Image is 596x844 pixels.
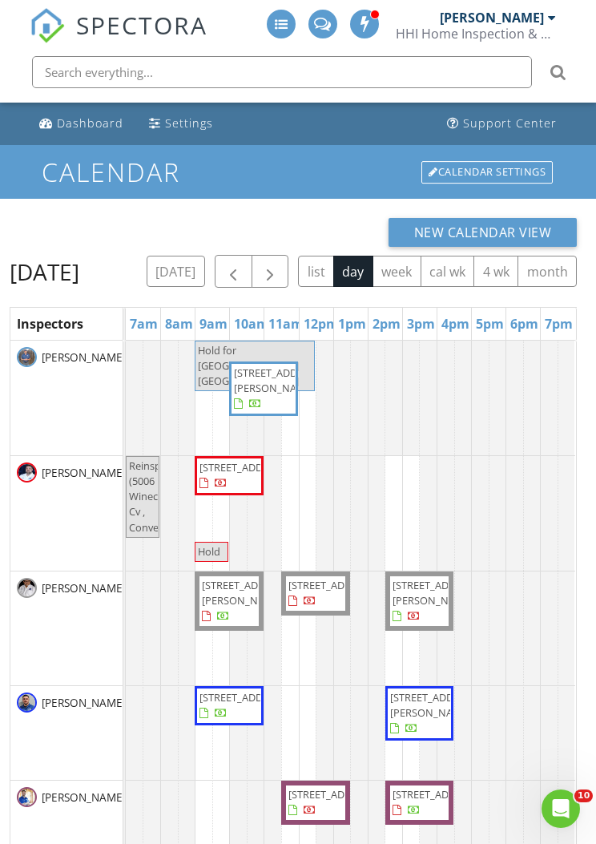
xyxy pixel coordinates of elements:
span: [STREET_ADDRESS] [288,578,378,592]
a: Support Center [441,109,563,139]
span: [STREET_ADDRESS][PERSON_NAME] [202,578,292,608]
span: [STREET_ADDRESS][PERSON_NAME] [390,690,480,720]
a: SPECTORA [30,22,207,55]
span: SPECTORA [76,8,207,42]
iframe: Intercom live chat [542,789,580,828]
div: Settings [165,115,213,131]
h1: Calendar [42,158,555,186]
div: [PERSON_NAME] [440,10,544,26]
img: The Best Home Inspection Software - Spectora [30,8,65,43]
a: 12pm [300,311,343,337]
a: 10am [230,311,273,337]
button: [DATE] [147,256,205,287]
a: 11am [264,311,308,337]
button: week [372,256,421,287]
a: 4pm [437,311,473,337]
span: [STREET_ADDRESS] [199,690,289,705]
div: HHI Home Inspection & Pest Control [396,26,556,42]
button: month [517,256,577,287]
a: 5pm [472,311,508,337]
img: img_0667.jpeg [17,578,37,598]
span: [PERSON_NAME] [38,349,129,365]
h2: [DATE] [10,256,79,288]
button: list [298,256,334,287]
img: dsc07028.jpg [17,787,37,807]
img: 8334a47d40204d029b6682c9b1fdee83.jpeg [17,462,37,483]
img: jj.jpg [17,347,37,367]
button: day [333,256,373,287]
span: Reinspection (5006 Winecup Cv , Converse) [129,458,191,535]
a: 7pm [541,311,577,337]
span: [PERSON_NAME] [38,789,129,806]
a: Calendar Settings [420,160,554,185]
a: 9am [195,311,232,337]
span: [STREET_ADDRESS] [288,787,378,802]
span: 10 [574,789,593,802]
span: [PERSON_NAME] [38,580,129,596]
a: 3pm [403,311,439,337]
button: Previous day [215,255,252,288]
div: Calendar Settings [421,161,553,184]
input: Search everything... [32,56,532,88]
span: [PERSON_NAME] [38,695,129,711]
span: [PERSON_NAME] [38,465,129,481]
span: Hold for [GEOGRAPHIC_DATA] [GEOGRAPHIC_DATA] [198,343,299,388]
a: 1pm [334,311,370,337]
div: Support Center [463,115,557,131]
span: Inspectors [17,315,83,333]
img: resized_103945_1607186620487.jpeg [17,693,37,713]
span: [STREET_ADDRESS][PERSON_NAME] [393,578,482,608]
span: [STREET_ADDRESS] [199,460,289,474]
button: cal wk [421,256,475,287]
button: New Calendar View [389,218,578,247]
span: [STREET_ADDRESS][PERSON_NAME] [234,365,324,395]
a: 8am [161,311,197,337]
a: Dashboard [33,109,130,139]
button: Next day [252,255,289,288]
span: [STREET_ADDRESS] [393,787,482,802]
a: Settings [143,109,219,139]
span: Hold [198,544,220,559]
div: Dashboard [57,115,123,131]
a: 2pm [368,311,405,337]
a: 7am [126,311,162,337]
button: 4 wk [473,256,518,287]
a: 6pm [506,311,542,337]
